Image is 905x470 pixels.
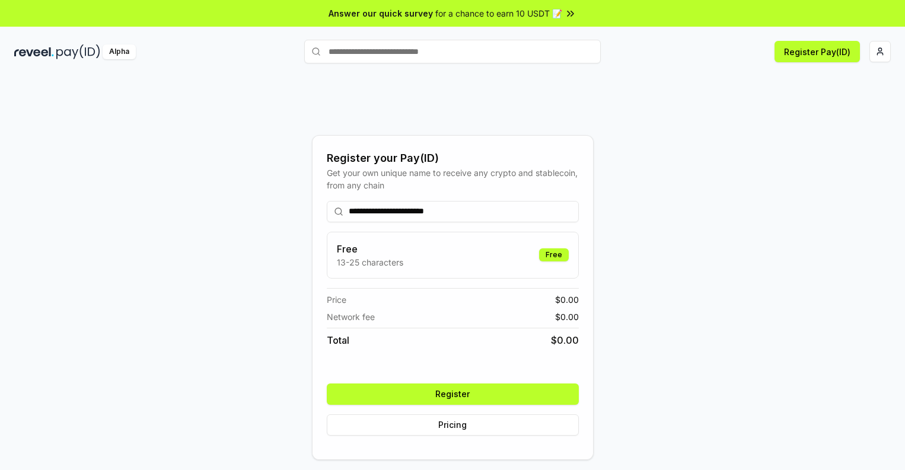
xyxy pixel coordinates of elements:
[329,7,433,20] span: Answer our quick survey
[56,44,100,59] img: pay_id
[435,7,562,20] span: for a chance to earn 10 USDT 📝
[103,44,136,59] div: Alpha
[327,333,349,347] span: Total
[327,414,579,436] button: Pricing
[327,383,579,405] button: Register
[14,44,54,59] img: reveel_dark
[551,333,579,347] span: $ 0.00
[555,311,579,323] span: $ 0.00
[775,41,860,62] button: Register Pay(ID)
[327,150,579,167] div: Register your Pay(ID)
[337,256,403,268] p: 13-25 characters
[327,311,375,323] span: Network fee
[327,167,579,191] div: Get your own unique name to receive any crypto and stablecoin, from any chain
[555,293,579,306] span: $ 0.00
[539,248,569,261] div: Free
[327,293,346,306] span: Price
[337,242,403,256] h3: Free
